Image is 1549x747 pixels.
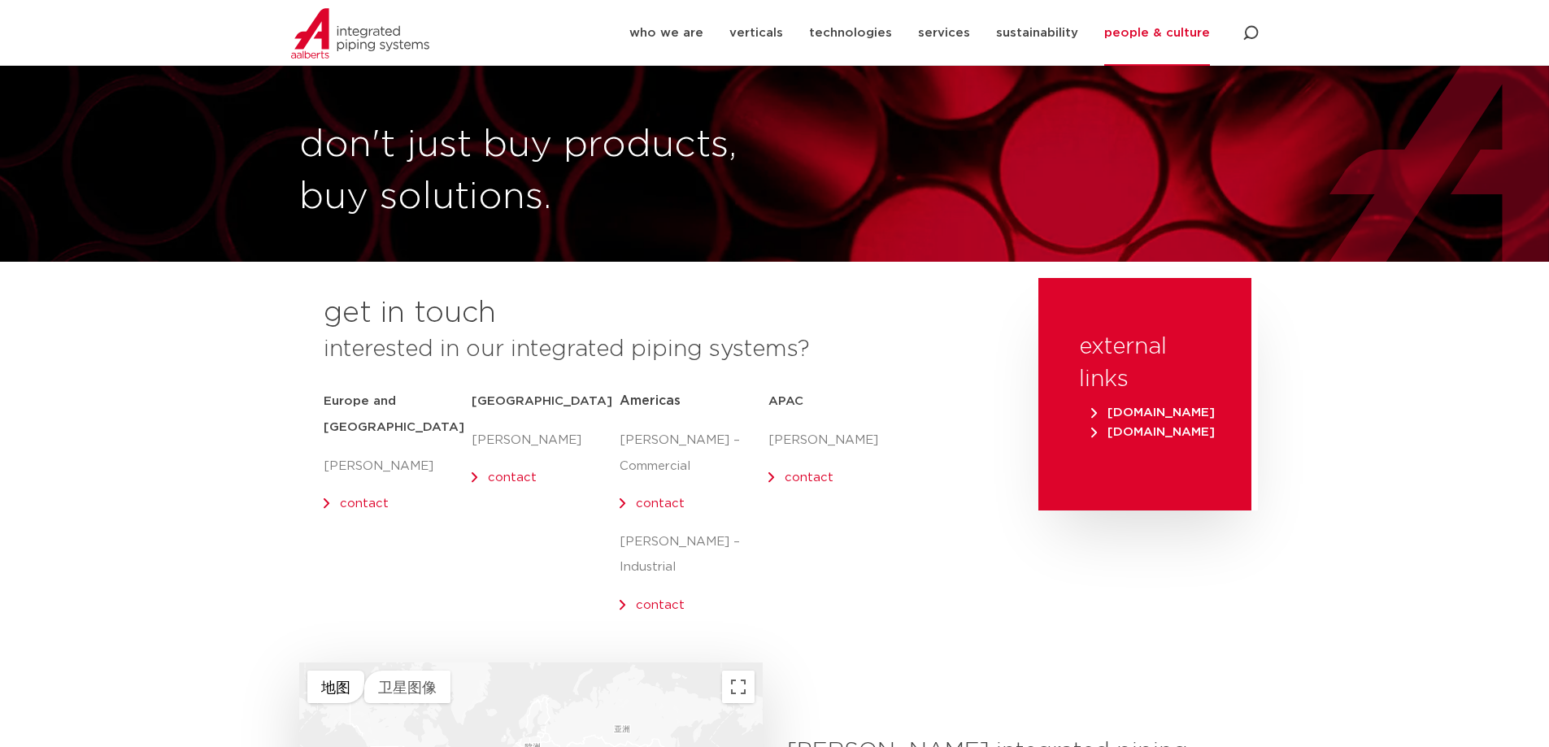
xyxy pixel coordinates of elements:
[324,395,464,433] strong: Europe and [GEOGRAPHIC_DATA]
[1087,406,1219,419] a: [DOMAIN_NAME]
[324,294,496,333] h2: get in touch
[364,671,450,703] button: 显示卫星图像
[636,497,685,510] a: contact
[620,428,768,480] p: [PERSON_NAME] – Commercial
[488,471,537,484] a: contact
[722,671,755,703] button: 切换全屏视图
[307,671,364,703] button: 显示街道地图
[324,454,472,480] p: [PERSON_NAME]
[1091,406,1215,419] span: [DOMAIN_NAME]
[1087,426,1219,438] a: [DOMAIN_NAME]
[1091,426,1215,438] span: [DOMAIN_NAME]
[324,333,998,366] h3: interested in our integrated piping systems?
[768,389,916,415] h5: APAC
[1079,331,1211,396] h3: external links
[620,529,768,581] p: [PERSON_NAME] – Industrial
[299,119,767,224] h1: don't just buy products, buy solutions.
[768,428,916,454] p: [PERSON_NAME]
[620,394,681,407] span: Americas
[636,599,685,611] a: contact
[472,389,620,415] h5: [GEOGRAPHIC_DATA]
[340,497,389,510] a: contact
[785,471,833,484] a: contact
[472,428,620,454] p: [PERSON_NAME]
